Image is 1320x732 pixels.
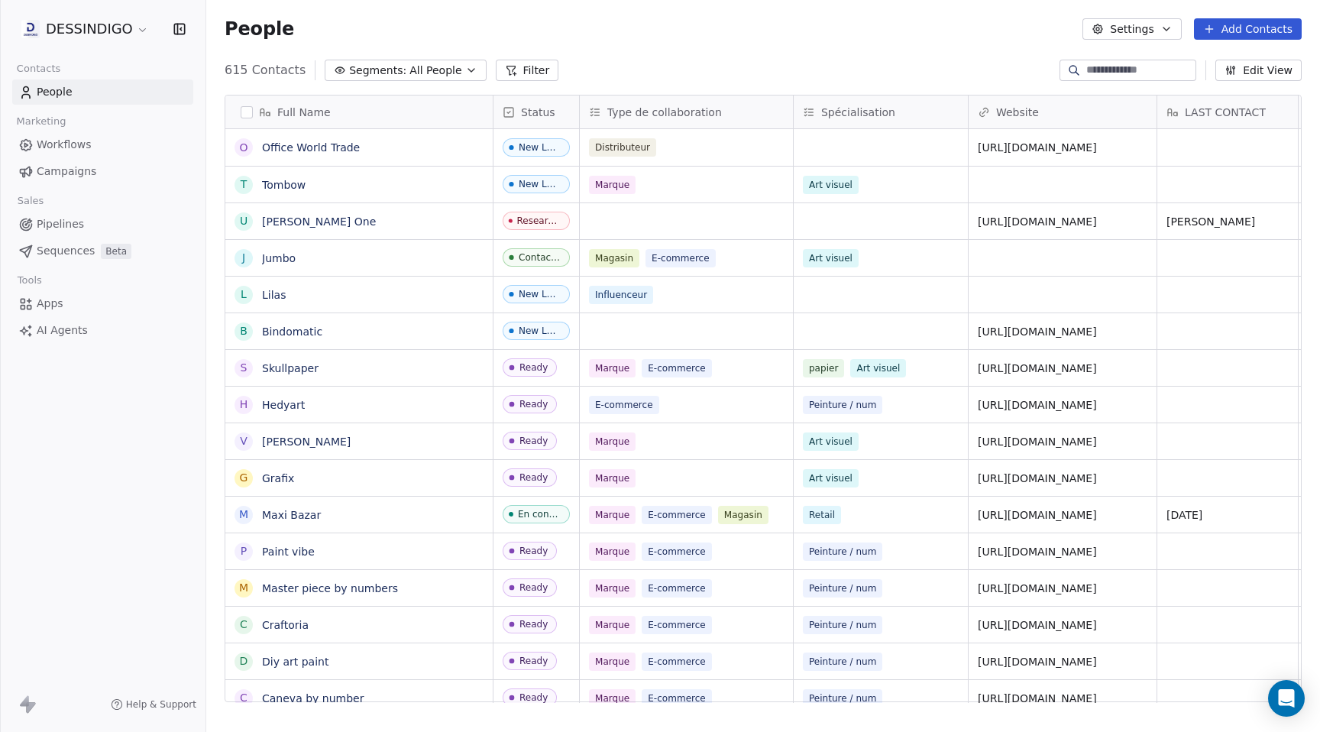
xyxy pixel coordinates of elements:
[1157,96,1298,128] div: LAST CONTACT
[277,105,331,120] span: Full Name
[239,580,248,596] div: M
[1194,18,1302,40] button: Add Contacts
[241,287,247,303] div: L
[349,63,406,79] span: Segments:
[37,243,95,259] span: Sequences
[850,359,906,377] span: Art visuel
[978,619,1097,631] a: [URL][DOMAIN_NAME]
[978,509,1097,521] a: [URL][DOMAIN_NAME]
[126,698,196,711] span: Help & Support
[1082,18,1181,40] button: Settings
[21,20,40,38] img: DD.jpeg
[580,96,793,128] div: Type de collaboration
[978,436,1097,448] a: [URL][DOMAIN_NAME]
[11,269,48,292] span: Tools
[240,617,247,633] div: C
[241,177,247,193] div: T
[12,212,193,237] a: Pipelines
[262,692,364,704] a: Caneva by number
[978,582,1097,594] a: [URL][DOMAIN_NAME]
[241,543,247,559] div: P
[589,359,636,377] span: Marque
[496,60,559,81] button: Filter
[978,656,1097,668] a: [URL][DOMAIN_NAME]
[519,656,548,666] div: Ready
[262,656,328,668] a: Diy art paint
[111,698,196,711] a: Help & Support
[589,138,656,157] span: Distributeur
[589,469,636,487] span: Marque
[519,692,548,703] div: Ready
[12,79,193,105] a: People
[642,506,712,524] span: E-commerce
[642,359,712,377] span: E-commerce
[262,472,294,484] a: Grafix
[37,322,88,338] span: AI Agents
[262,436,351,448] a: [PERSON_NAME]
[589,689,636,708] span: Marque
[519,326,561,336] div: New Lead
[262,289,286,301] a: Lilas
[519,179,561,189] div: New Lead
[794,96,968,128] div: Spécialisation
[978,326,1097,338] a: [URL][DOMAIN_NAME]
[101,244,131,259] span: Beta
[10,110,73,133] span: Marketing
[262,399,305,411] a: Hedyart
[803,396,883,414] span: Peinture / num
[1268,680,1305,717] div: Open Intercom Messenger
[607,105,722,120] span: Type de collaboration
[240,470,248,486] div: G
[589,653,636,671] span: Marque
[262,252,296,264] a: Jumbo
[978,399,1097,411] a: [URL][DOMAIN_NAME]
[239,140,247,156] div: O
[519,252,561,263] div: Contact 1
[12,291,193,316] a: Apps
[803,689,883,708] span: Peinture / num
[519,362,548,373] div: Ready
[589,286,653,304] span: Influenceur
[519,472,548,483] div: Ready
[589,396,659,414] span: E-commerce
[493,96,579,128] div: Status
[225,129,493,703] div: grid
[519,142,561,153] div: New Lead
[37,164,96,180] span: Campaigns
[46,19,133,39] span: DESSINDIGO
[12,132,193,157] a: Workflows
[803,616,883,634] span: Peinture / num
[1166,507,1289,523] span: [DATE]
[589,579,636,598] span: Marque
[803,359,844,377] span: papier
[262,546,315,558] a: Paint vibe
[821,105,895,120] span: Spécialisation
[978,472,1097,484] a: [URL][DOMAIN_NAME]
[589,432,636,451] span: Marque
[519,436,548,446] div: Ready
[521,105,555,120] span: Status
[1166,214,1289,229] span: [PERSON_NAME]
[262,326,322,338] a: Bindomatic
[589,506,636,524] span: Marque
[978,141,1097,154] a: [URL][DOMAIN_NAME]
[996,105,1039,120] span: Website
[517,215,561,226] div: Researching
[240,653,248,669] div: D
[262,141,360,154] a: Office World Trade
[18,16,152,42] button: DESSINDIGO
[1215,60,1302,81] button: Edit View
[262,619,309,631] a: Craftoria
[519,399,548,410] div: Ready
[589,249,639,267] span: Magasin
[978,546,1097,558] a: [URL][DOMAIN_NAME]
[589,176,636,194] span: Marque
[241,360,247,376] div: S
[642,653,712,671] span: E-commerce
[37,296,63,312] span: Apps
[803,469,859,487] span: Art visuel
[262,582,398,594] a: Master piece by numbers
[262,179,306,191] a: Tombow
[262,509,321,521] a: Maxi Bazar
[409,63,461,79] span: All People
